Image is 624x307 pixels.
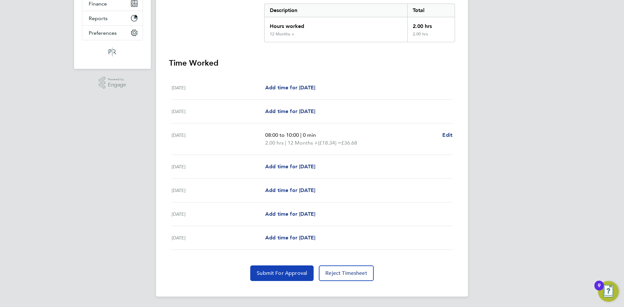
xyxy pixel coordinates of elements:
[108,82,126,88] span: Engage
[172,186,265,194] div: [DATE]
[303,132,316,138] span: 0 min
[318,140,341,146] span: (£18.34) =
[300,132,302,138] span: |
[288,139,318,147] span: 12 Months +
[442,132,452,138] span: Edit
[265,108,315,115] a: Add time for [DATE]
[442,131,452,139] a: Edit
[407,17,455,32] div: 2.00 hrs
[264,4,455,42] div: Summary
[172,131,265,147] div: [DATE]
[341,140,357,146] span: £36.68
[598,286,601,294] div: 9
[265,186,315,194] a: Add time for [DATE]
[270,32,294,37] div: 12 Months +
[265,140,284,146] span: 2.00 hrs
[265,187,315,193] span: Add time for [DATE]
[108,77,126,82] span: Powered by
[89,30,117,36] span: Preferences
[82,47,143,57] a: Go to home page
[319,265,374,281] button: Reject Timesheet
[265,132,299,138] span: 08:00 to 10:00
[89,1,107,7] span: Finance
[82,11,143,25] button: Reports
[265,235,315,241] span: Add time for [DATE]
[169,58,455,68] h3: Time Worked
[265,4,407,17] div: Description
[285,140,286,146] span: |
[265,108,315,114] span: Add time for [DATE]
[250,265,314,281] button: Submit For Approval
[325,270,367,276] span: Reject Timesheet
[257,270,307,276] span: Submit For Approval
[265,234,315,242] a: Add time for [DATE]
[89,15,108,21] span: Reports
[172,234,265,242] div: [DATE]
[265,84,315,92] a: Add time for [DATE]
[82,26,143,40] button: Preferences
[107,47,118,57] img: psrsolutions-logo-retina.png
[407,4,455,17] div: Total
[265,210,315,218] a: Add time for [DATE]
[265,163,315,171] a: Add time for [DATE]
[172,108,265,115] div: [DATE]
[99,77,126,89] a: Powered byEngage
[265,211,315,217] span: Add time for [DATE]
[598,281,619,302] button: Open Resource Center, 9 new notifications
[265,163,315,170] span: Add time for [DATE]
[172,163,265,171] div: [DATE]
[172,210,265,218] div: [DATE]
[265,84,315,91] span: Add time for [DATE]
[172,84,265,92] div: [DATE]
[265,17,407,32] div: Hours worked
[407,32,455,42] div: 2.00 hrs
